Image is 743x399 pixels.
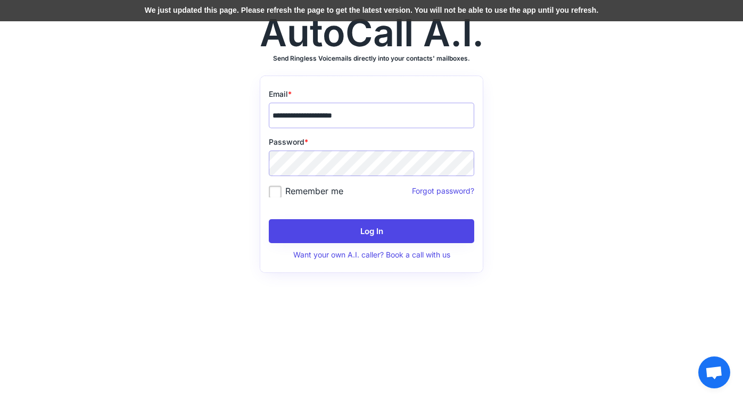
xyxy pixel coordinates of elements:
[269,137,474,147] div: Password
[343,186,474,196] div: Forgot password?
[698,356,730,388] a: Open chat
[356,314,387,326] a: terms
[356,303,387,314] a: privacy
[269,219,474,243] button: Log In
[269,89,474,99] div: Email
[269,186,343,196] label: Remember me
[273,54,470,63] h3: Send Ringless Voicemails directly into your contacts' mailboxes.
[269,250,474,260] div: Want your own A.I. caller? Book a call with us
[260,14,484,52] div: AutoCall A.I.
